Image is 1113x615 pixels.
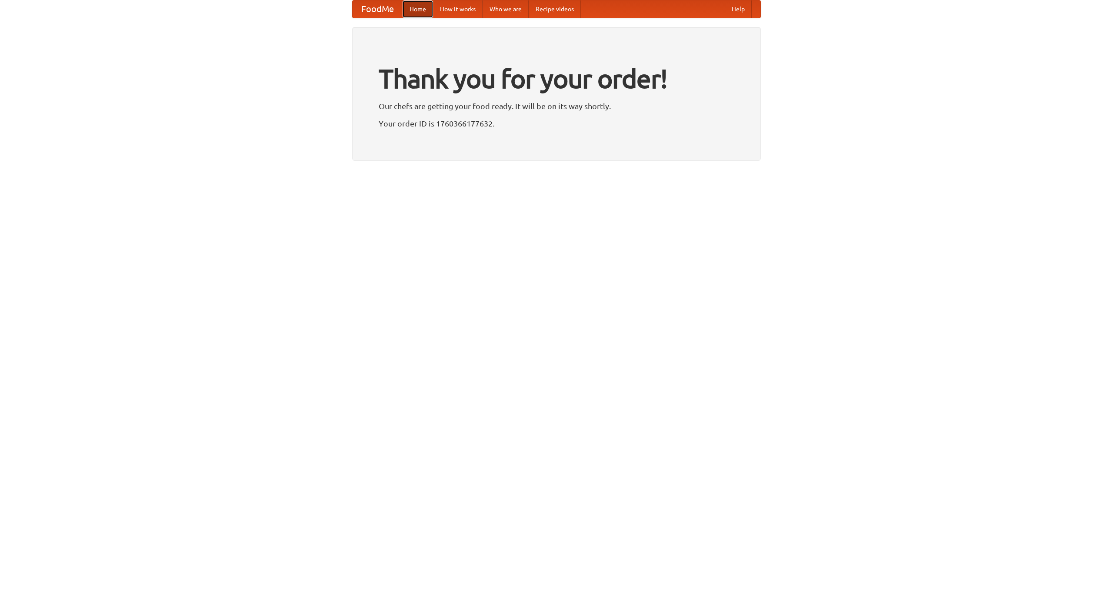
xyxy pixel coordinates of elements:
[725,0,752,18] a: Help
[529,0,581,18] a: Recipe videos
[353,0,403,18] a: FoodMe
[379,58,734,100] h1: Thank you for your order!
[403,0,433,18] a: Home
[483,0,529,18] a: Who we are
[379,100,734,113] p: Our chefs are getting your food ready. It will be on its way shortly.
[433,0,483,18] a: How it works
[379,117,734,130] p: Your order ID is 1760366177632.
